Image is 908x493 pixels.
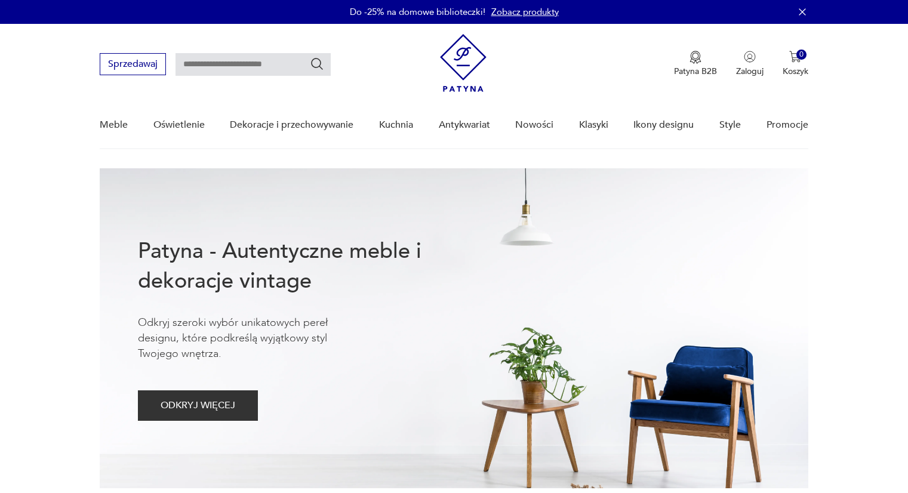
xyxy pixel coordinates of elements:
a: Sprzedawaj [100,61,166,69]
a: Dekoracje i przechowywanie [230,102,353,148]
a: Ikona medaluPatyna B2B [674,51,717,77]
a: Oświetlenie [153,102,205,148]
p: Koszyk [783,66,808,77]
button: Sprzedawaj [100,53,166,75]
a: Kuchnia [379,102,413,148]
img: Ikonka użytkownika [744,51,756,63]
div: 0 [796,50,807,60]
img: Patyna - sklep z meblami i dekoracjami vintage [440,34,487,92]
img: Ikona medalu [690,51,701,64]
button: ODKRYJ WIĘCEJ [138,390,258,421]
a: ODKRYJ WIĘCEJ [138,402,258,411]
p: Patyna B2B [674,66,717,77]
p: Zaloguj [736,66,764,77]
button: Patyna B2B [674,51,717,77]
a: Klasyki [579,102,608,148]
button: Zaloguj [736,51,764,77]
p: Odkryj szeroki wybór unikatowych pereł designu, które podkreślą wyjątkowy styl Twojego wnętrza. [138,315,365,362]
a: Nowości [515,102,553,148]
a: Ikony designu [633,102,694,148]
a: Promocje [767,102,808,148]
a: Meble [100,102,128,148]
p: Do -25% na domowe biblioteczki! [350,6,485,18]
button: 0Koszyk [783,51,808,77]
img: Ikona koszyka [789,51,801,63]
h1: Patyna - Autentyczne meble i dekoracje vintage [138,236,460,296]
button: Szukaj [310,57,324,71]
a: Antykwariat [439,102,490,148]
a: Style [719,102,741,148]
a: Zobacz produkty [491,6,559,18]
